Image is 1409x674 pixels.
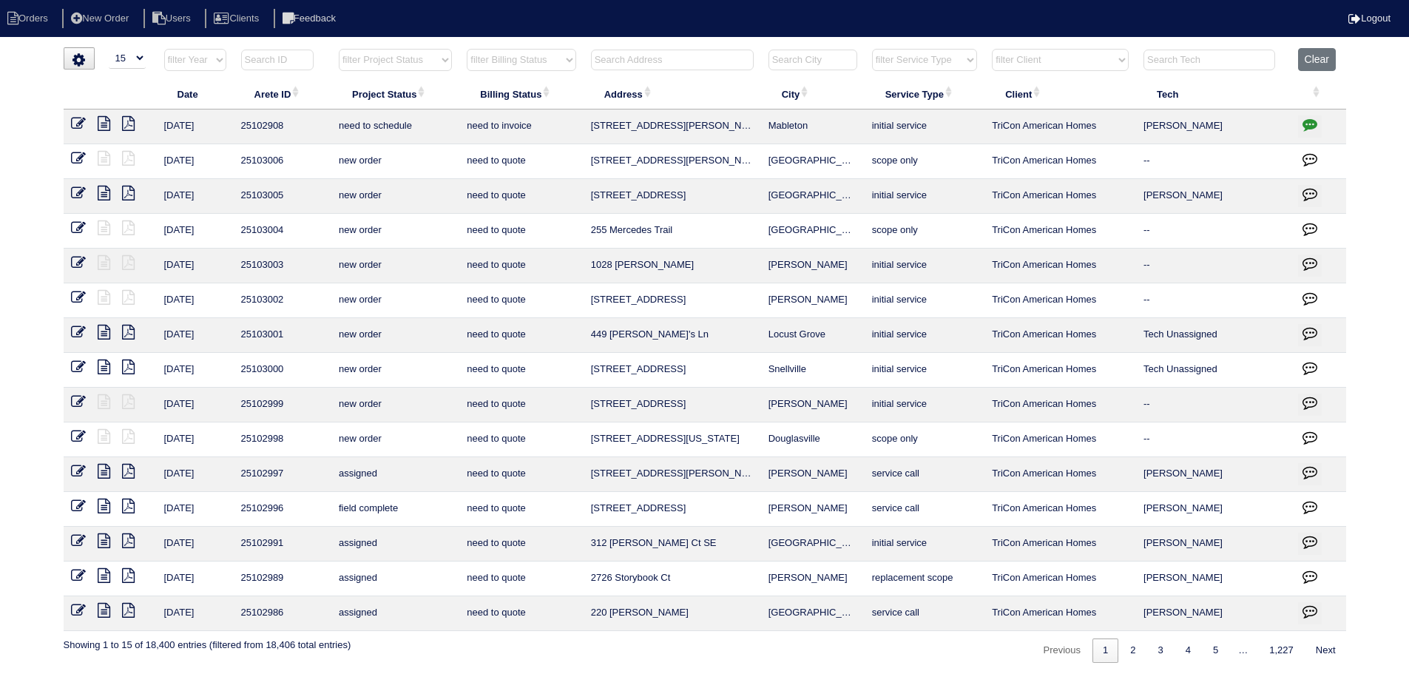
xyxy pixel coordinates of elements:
td: 1028 [PERSON_NAME] [584,249,761,283]
td: new order [331,214,459,249]
td: 25103001 [234,318,331,353]
td: [DATE] [157,457,234,492]
a: 5 [1203,638,1229,663]
td: TriCon American Homes [984,596,1136,631]
th: Billing Status: activate to sort column ascending [459,78,583,109]
td: TriCon American Homes [984,109,1136,144]
td: initial service [865,318,984,353]
input: Search Address [591,50,754,70]
td: [PERSON_NAME] [761,457,865,492]
td: need to quote [459,422,583,457]
td: assigned [331,596,459,631]
td: [STREET_ADDRESS][PERSON_NAME] [584,144,761,179]
td: need to quote [459,388,583,422]
td: 25102986 [234,596,331,631]
th: Address: activate to sort column ascending [584,78,761,109]
td: [STREET_ADDRESS] [584,353,761,388]
td: TriCon American Homes [984,144,1136,179]
th: : activate to sort column ascending [1291,78,1346,109]
td: TriCon American Homes [984,422,1136,457]
td: 25103006 [234,144,331,179]
td: TriCon American Homes [984,249,1136,283]
td: [STREET_ADDRESS] [584,283,761,318]
td: assigned [331,562,459,596]
td: -- [1136,144,1291,179]
th: Tech [1136,78,1291,109]
td: [PERSON_NAME] [1136,596,1291,631]
td: TriCon American Homes [984,388,1136,422]
td: replacement scope [865,562,984,596]
th: Client: activate to sort column ascending [984,78,1136,109]
td: [PERSON_NAME] [761,388,865,422]
td: [PERSON_NAME] [761,249,865,283]
td: need to quote [459,353,583,388]
a: 1 [1092,638,1118,663]
td: need to quote [459,179,583,214]
td: initial service [865,527,984,562]
td: scope only [865,214,984,249]
td: [DATE] [157,109,234,144]
td: [DATE] [157,492,234,527]
td: TriCon American Homes [984,562,1136,596]
td: TriCon American Homes [984,179,1136,214]
td: [DATE] [157,596,234,631]
a: New Order [62,13,141,24]
input: Search Tech [1143,50,1275,70]
td: [PERSON_NAME] [1136,562,1291,596]
td: need to quote [459,318,583,353]
th: City: activate to sort column ascending [761,78,865,109]
input: Search City [768,50,857,70]
td: [PERSON_NAME] [1136,109,1291,144]
td: TriCon American Homes [984,353,1136,388]
td: need to quote [459,527,583,562]
td: Mableton [761,109,865,144]
a: Logout [1348,13,1391,24]
td: [GEOGRAPHIC_DATA] [761,214,865,249]
td: [PERSON_NAME] [1136,179,1291,214]
td: [DATE] [157,283,234,318]
td: need to quote [459,283,583,318]
td: [PERSON_NAME] [1136,492,1291,527]
td: scope only [865,422,984,457]
td: Locust Grove [761,318,865,353]
td: service call [865,596,984,631]
td: need to quote [459,457,583,492]
td: need to quote [459,249,583,283]
td: 25103004 [234,214,331,249]
td: [DATE] [157,144,234,179]
td: 25102996 [234,492,331,527]
a: 1,227 [1259,638,1304,663]
td: initial service [865,179,984,214]
td: new order [331,249,459,283]
td: [DATE] [157,388,234,422]
td: -- [1136,422,1291,457]
td: Tech Unassigned [1136,318,1291,353]
td: 255 Mercedes Trail [584,214,761,249]
td: [PERSON_NAME] [761,492,865,527]
td: [PERSON_NAME] [761,283,865,318]
td: initial service [865,388,984,422]
td: need to schedule [331,109,459,144]
td: 25103003 [234,249,331,283]
td: 25102999 [234,388,331,422]
td: need to quote [459,492,583,527]
td: -- [1136,214,1291,249]
td: [DATE] [157,318,234,353]
td: 25103005 [234,179,331,214]
td: [DATE] [157,527,234,562]
td: new order [331,318,459,353]
td: [DATE] [157,179,234,214]
td: -- [1136,388,1291,422]
td: [STREET_ADDRESS] [584,179,761,214]
td: need to quote [459,562,583,596]
td: 25102991 [234,527,331,562]
td: 25103002 [234,283,331,318]
li: New Order [62,9,141,29]
li: Feedback [274,9,348,29]
th: Arete ID: activate to sort column ascending [234,78,331,109]
td: Douglasville [761,422,865,457]
td: [STREET_ADDRESS][PERSON_NAME] [584,457,761,492]
td: assigned [331,457,459,492]
td: Snellville [761,353,865,388]
td: [DATE] [157,422,234,457]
